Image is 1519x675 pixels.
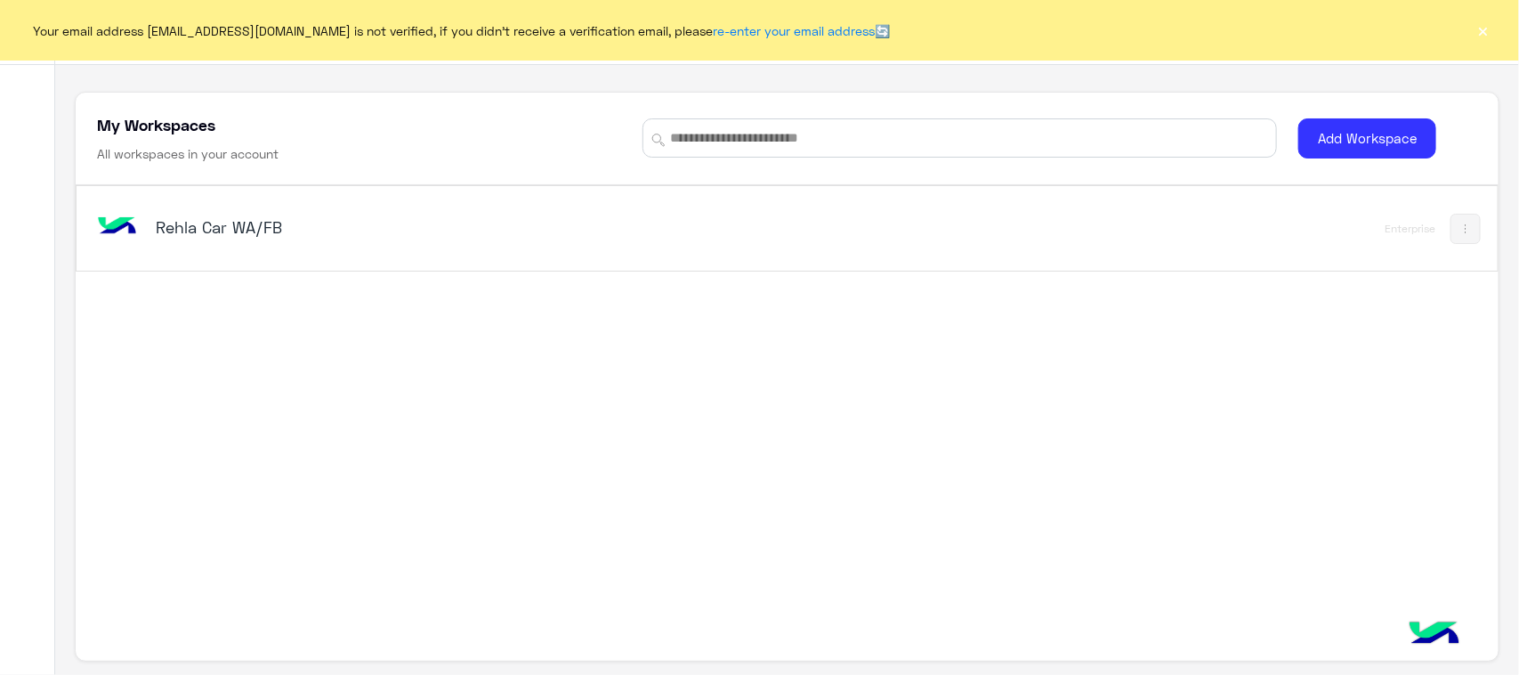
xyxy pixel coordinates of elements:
button: × [1475,21,1492,39]
div: Enterprise [1386,222,1436,236]
h5: My Workspaces [97,114,215,135]
img: bot image [93,203,141,251]
img: hulul-logo.png [1403,604,1466,666]
button: Add Workspace [1298,118,1436,159]
span: Your email address [EMAIL_ADDRESS][DOMAIN_NAME] is not verified, if you didn't receive a verifica... [34,21,891,40]
h5: Rehla Car WA/FB [156,216,655,238]
a: re-enter your email address [714,23,876,38]
h6: All workspaces in your account [97,145,279,163]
